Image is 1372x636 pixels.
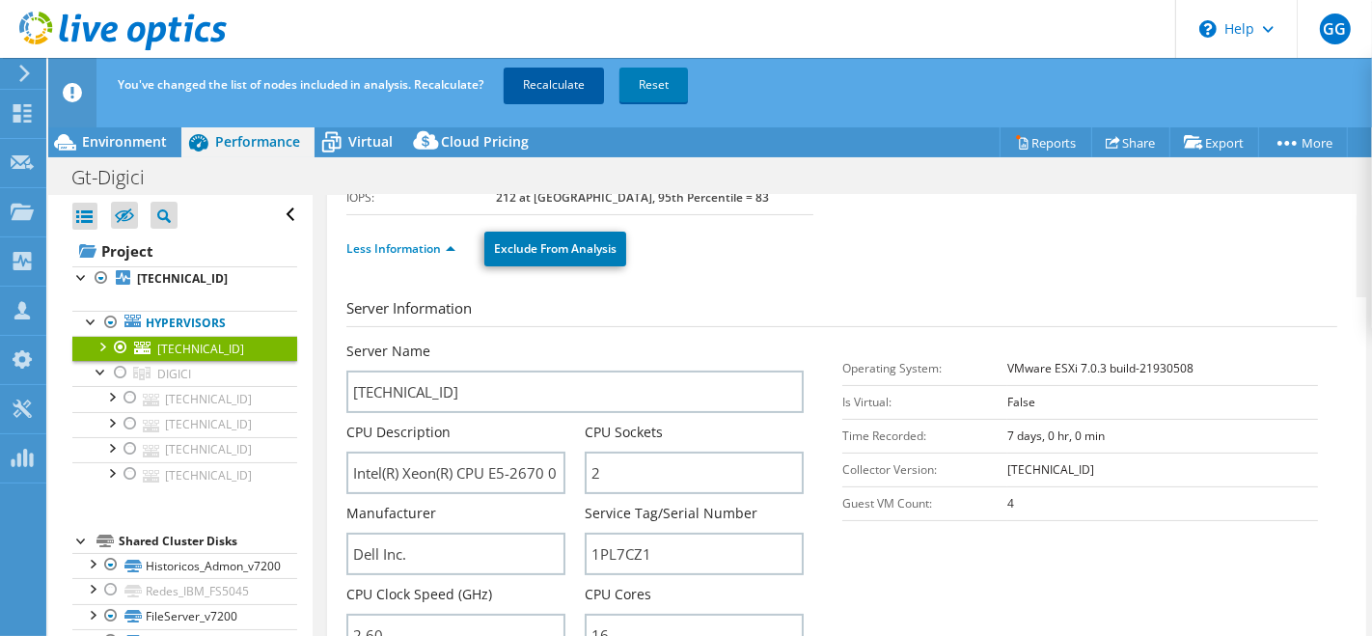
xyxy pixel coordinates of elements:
b: False [1007,394,1035,410]
label: CPU Description [346,423,451,442]
span: Virtual [348,132,393,151]
a: Recalculate [504,68,604,102]
td: Guest VM Count: [842,486,1008,520]
a: [TECHNICAL_ID] [72,336,297,361]
a: DIGICI [72,361,297,386]
b: 212 at [GEOGRAPHIC_DATA], 95th Percentile = 83 [496,189,769,206]
label: CPU Cores [585,585,651,604]
a: Project [72,235,297,266]
span: Performance [215,132,300,151]
a: Export [1169,127,1259,157]
a: [TECHNICAL_ID] [72,412,297,437]
b: 4 [1007,495,1014,512]
a: Reports [1000,127,1092,157]
td: Is Virtual: [842,385,1008,419]
a: More [1258,127,1348,157]
span: Cloud Pricing [441,132,529,151]
a: Reset [619,68,688,102]
a: [TECHNICAL_ID] [72,266,297,291]
a: Redes_IBM_FS5045 [72,578,297,603]
a: [TECHNICAL_ID] [72,437,297,462]
a: [TECHNICAL_ID] [72,386,297,411]
label: Service Tag/Serial Number [585,504,757,523]
a: Less Information [346,240,455,257]
b: [TECHNICAL_ID] [1007,461,1094,478]
a: Share [1091,127,1170,157]
span: Environment [82,132,167,151]
a: Historicos_Admon_v7200 [72,553,297,578]
a: [TECHNICAL_ID] [72,462,297,487]
b: 7 days, 0 hr, 0 min [1007,428,1105,444]
label: Server Name [346,342,430,361]
svg: \n [1199,20,1217,38]
span: GG [1320,14,1351,44]
a: Hypervisors [72,311,297,336]
td: Collector Version: [842,453,1008,486]
label: IOPS: [346,188,496,207]
a: FileServer_v7200 [72,604,297,629]
div: Shared Cluster Disks [119,530,297,553]
label: Manufacturer [346,504,436,523]
a: Exclude From Analysis [484,232,626,266]
b: VMware ESXi 7.0.3 build-21930508 [1007,360,1194,376]
h1: Gt-Digici [63,167,175,188]
span: You've changed the list of nodes included in analysis. Recalculate? [118,76,483,93]
b: [TECHNICAL_ID] [137,270,228,287]
span: [TECHNICAL_ID] [157,341,244,357]
label: CPU Clock Speed (GHz) [346,585,492,604]
span: DIGICI [157,366,191,382]
td: Operating System: [842,351,1008,385]
td: Time Recorded: [842,419,1008,453]
label: CPU Sockets [585,423,663,442]
h3: Server Information [346,297,1337,327]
